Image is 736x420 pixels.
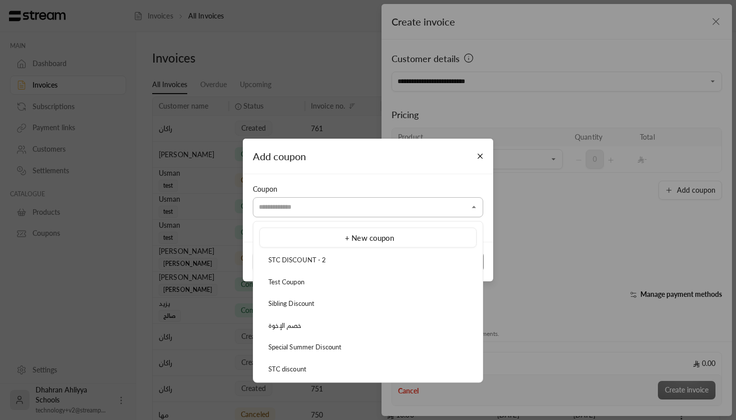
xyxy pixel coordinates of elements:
[345,233,394,242] span: + New coupon
[268,343,342,351] span: Special Summer Discount
[268,364,306,372] span: STC discount
[268,277,304,285] span: Test Coupon
[468,201,480,213] button: Close
[268,256,326,264] span: STC DISCOUNT - 2
[472,147,489,165] button: Close
[253,184,483,194] div: Coupon
[253,150,306,162] span: Add coupon
[268,321,302,329] span: خصم الإخوة
[268,299,315,307] span: Sibling Discount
